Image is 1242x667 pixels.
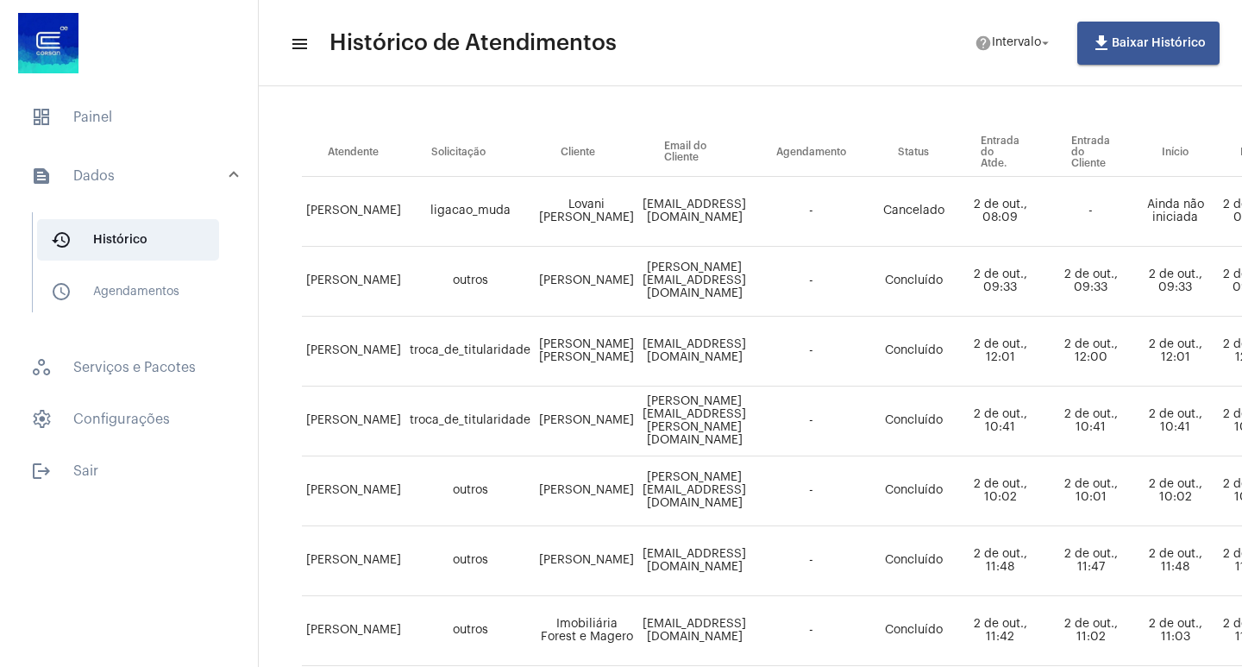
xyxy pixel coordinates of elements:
th: Entrada do Cliente [1045,129,1136,177]
img: d4669ae0-8c07-2337-4f67-34b0df7f5ae4.jpeg [14,9,83,78]
button: Baixar Histórico [1077,22,1220,65]
td: Concluído [872,456,955,526]
td: 2 de out., 10:41 [955,387,1045,456]
td: [PERSON_NAME] [535,387,638,456]
td: [PERSON_NAME] [PERSON_NAME] [535,317,638,387]
td: [PERSON_NAME] [302,387,405,456]
span: Sair [17,450,241,492]
mat-icon: sidenav icon [31,166,52,186]
th: Cliente [535,129,638,177]
span: troca_de_titularidade [410,344,530,356]
span: sidenav icon [31,107,52,128]
td: Concluído [872,596,955,666]
td: [PERSON_NAME][EMAIL_ADDRESS][DOMAIN_NAME] [638,247,750,317]
td: - [750,526,872,596]
th: Agendamento [750,129,872,177]
td: - [750,456,872,526]
mat-icon: sidenav icon [51,230,72,250]
td: Ainda não iniciada [1136,177,1214,247]
td: [PERSON_NAME] [302,596,405,666]
td: [PERSON_NAME] [302,317,405,387]
mat-icon: sidenav icon [31,461,52,481]
th: Email do Cliente [638,129,750,177]
td: Concluído [872,317,955,387]
td: [PERSON_NAME] [535,456,638,526]
td: - [750,596,872,666]
mat-panel-title: Dados [31,166,230,186]
td: 2 de out., 09:33 [1136,247,1214,317]
mat-icon: sidenav icon [290,34,307,54]
td: [EMAIL_ADDRESS][DOMAIN_NAME] [638,177,750,247]
td: 2 de out., 11:47 [1045,526,1136,596]
td: Concluído [872,387,955,456]
td: 2 de out., 12:01 [1136,317,1214,387]
td: Concluído [872,526,955,596]
td: [PERSON_NAME] [302,247,405,317]
td: [PERSON_NAME] [302,456,405,526]
td: [EMAIL_ADDRESS][DOMAIN_NAME] [638,526,750,596]
td: Concluído [872,247,955,317]
th: Início [1136,129,1214,177]
span: Histórico de Atendimentos [329,29,617,57]
span: sidenav icon [31,409,52,430]
span: Agendamentos [37,271,219,312]
td: [PERSON_NAME] [302,526,405,596]
span: sidenav icon [31,357,52,378]
td: 2 de out., 08:09 [955,177,1045,247]
td: - [750,247,872,317]
td: - [750,317,872,387]
td: [EMAIL_ADDRESS][DOMAIN_NAME] [638,317,750,387]
th: Solicitação [405,129,535,177]
td: 2 de out., 09:33 [1045,247,1136,317]
mat-icon: file_download [1091,33,1112,53]
td: 2 de out., 09:33 [955,247,1045,317]
span: Baixar Histórico [1091,37,1206,49]
mat-icon: arrow_drop_down [1038,35,1053,51]
td: 2 de out., 12:00 [1045,317,1136,387]
td: Imobiliária Forest e Magero [535,596,638,666]
mat-expansion-panel-header: sidenav iconDados [10,148,258,204]
td: 2 de out., 12:01 [955,317,1045,387]
td: [PERSON_NAME] [535,247,638,317]
td: 2 de out., 10:02 [955,456,1045,526]
div: sidenav iconDados [10,204,258,337]
button: Intervalo [964,26,1063,60]
th: Status [872,129,955,177]
span: outros [453,484,488,496]
span: outros [453,274,488,286]
td: 2 de out., 11:48 [955,526,1045,596]
th: Entrada do Atde. [955,129,1045,177]
td: [PERSON_NAME] [535,526,638,596]
td: 2 de out., 11:48 [1136,526,1214,596]
th: Atendente [302,129,405,177]
span: Intervalo [992,37,1041,49]
span: outros [453,554,488,566]
td: - [1045,177,1136,247]
td: [PERSON_NAME][EMAIL_ADDRESS][PERSON_NAME][DOMAIN_NAME] [638,387,750,456]
td: Cancelado [872,177,955,247]
span: Serviços e Pacotes [17,347,241,388]
mat-icon: help [975,35,992,52]
td: [EMAIL_ADDRESS][DOMAIN_NAME] [638,596,750,666]
td: [PERSON_NAME] [302,177,405,247]
td: 2 de out., 10:41 [1136,387,1214,456]
span: troca_de_titularidade [410,414,530,426]
td: 2 de out., 10:01 [1045,456,1136,526]
td: 2 de out., 11:02 [1045,596,1136,666]
span: Histórico [37,219,219,261]
span: Configurações [17,399,241,440]
td: 2 de out., 10:41 [1045,387,1136,456]
span: Painel [17,97,241,138]
td: 2 de out., 11:03 [1136,596,1214,666]
span: outros [453,624,488,636]
td: 2 de out., 10:02 [1136,456,1214,526]
mat-icon: sidenav icon [51,281,72,302]
td: - [750,387,872,456]
span: ligacao_muda [430,205,511,217]
td: - [750,177,872,247]
td: [PERSON_NAME][EMAIL_ADDRESS][DOMAIN_NAME] [638,456,750,526]
td: 2 de out., 11:42 [955,596,1045,666]
td: Lovani [PERSON_NAME] [535,177,638,247]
